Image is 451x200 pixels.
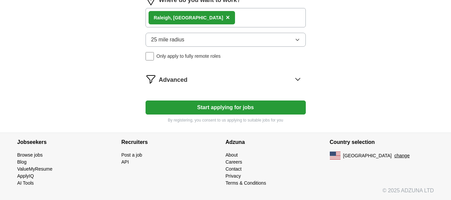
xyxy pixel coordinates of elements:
[154,14,223,21] div: gh, [GEOGRAPHIC_DATA]
[226,13,230,23] button: ×
[12,187,439,200] div: © 2025 ADZUNA LTD
[226,152,238,158] a: About
[122,152,142,158] a: Post a job
[157,53,221,60] span: Only apply to fully remote roles
[146,52,154,60] input: Only apply to fully remote roles
[151,36,185,44] span: 25 mile radius
[330,133,434,152] h4: Country selection
[17,166,53,172] a: ValueMyResume
[330,152,341,160] img: US flag
[146,33,306,47] button: 25 mile radius
[394,152,410,159] button: change
[146,117,306,123] p: By registering, you consent to us applying to suitable jobs for you
[17,173,34,179] a: ApplyIQ
[146,101,306,115] button: Start applying for jobs
[159,75,188,84] span: Advanced
[226,14,230,21] span: ×
[17,180,34,186] a: AI Tools
[17,152,43,158] a: Browse jobs
[146,74,156,84] img: filter
[343,152,392,159] span: [GEOGRAPHIC_DATA]
[226,173,241,179] a: Privacy
[226,180,266,186] a: Terms & Conditions
[17,159,27,165] a: Blog
[154,15,165,20] strong: Ralei
[226,159,242,165] a: Careers
[122,159,129,165] a: API
[226,166,242,172] a: Contact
